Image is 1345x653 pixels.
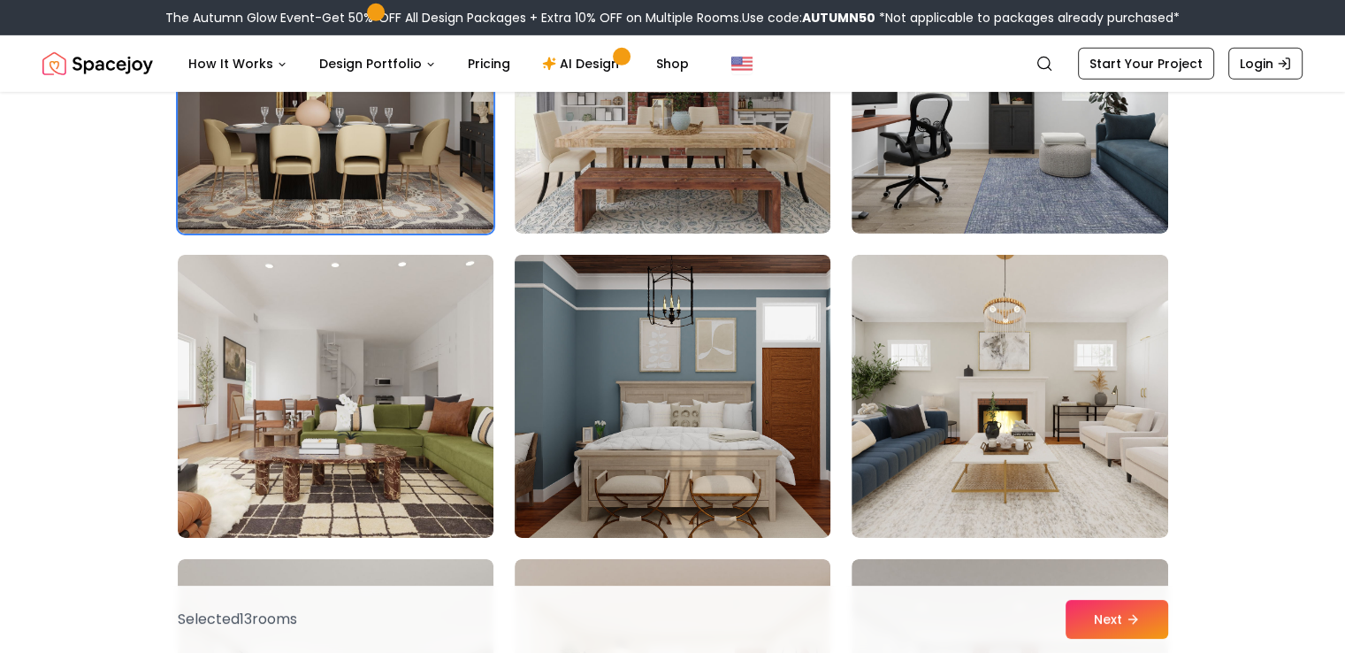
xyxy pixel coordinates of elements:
button: Next [1066,600,1168,639]
img: Spacejoy Logo [42,46,153,81]
nav: Global [42,35,1303,92]
nav: Main [174,46,703,81]
a: Pricing [454,46,524,81]
a: Login [1228,48,1303,80]
a: AI Design [528,46,638,81]
img: United States [731,53,753,74]
button: Design Portfolio [305,46,450,81]
a: Shop [642,46,703,81]
b: AUTUMN50 [802,9,875,27]
img: Room room-59 [507,248,838,545]
button: How It Works [174,46,302,81]
p: Selected 13 room s [178,609,297,630]
a: Spacejoy [42,46,153,81]
img: Room room-60 [852,255,1167,538]
a: Start Your Project [1078,48,1214,80]
div: The Autumn Glow Event-Get 50% OFF All Design Packages + Extra 10% OFF on Multiple Rooms. [165,9,1180,27]
span: *Not applicable to packages already purchased* [875,9,1180,27]
span: Use code: [742,9,875,27]
img: Room room-58 [178,255,493,538]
